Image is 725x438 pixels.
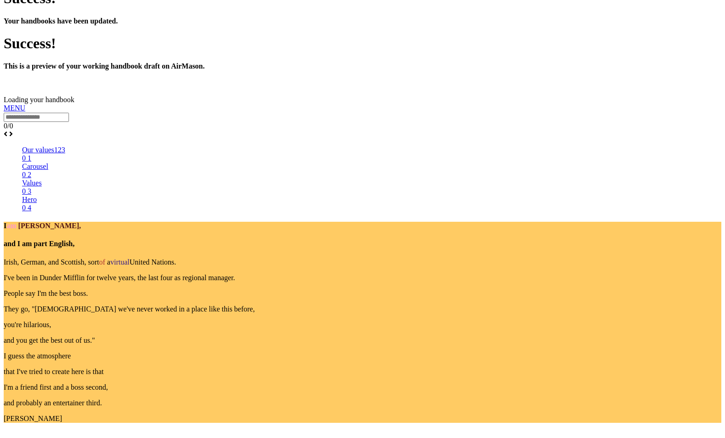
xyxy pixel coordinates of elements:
span: Loading your handbook [4,96,74,104]
p: you're hilarious, [4,321,721,329]
span: 0 [22,154,26,162]
span: virtual [110,258,130,266]
p: [PERSON_NAME] [4,415,721,423]
span: Carousel [22,162,48,170]
p: They go, "[DEMOGRAPHIC_DATA] we've never worked in a place like this before, [4,305,721,313]
h4: This is a preview of your working handbook draft on AirMason. [4,62,721,70]
span: [PERSON_NAME], [18,222,81,230]
span: Values [22,179,42,187]
span: / [4,122,13,130]
span: 1 [28,154,31,162]
a: Carousel 0 2 [22,162,721,179]
h4: and I am part English, [4,240,721,248]
h4: I [4,222,721,230]
span: 0 [22,204,26,212]
span: 0 [9,122,13,130]
p: I'm a friend first and a boss second, [4,383,721,392]
a: MENU [4,104,25,112]
span: 4 [28,204,31,212]
p: I guess the atmosphere [4,352,721,360]
a: Hero 0 4 [22,196,721,212]
p: People say I'm the best boss. [4,289,721,298]
h4: Your handbooks have been updated. [4,17,721,25]
span: 2 [28,171,31,179]
span: am [6,222,16,230]
p: I've been in Dunder Mifflin for twelve years, the last four as regional manager. [4,274,721,282]
span: 0 [4,122,7,130]
span: Hero [22,196,37,203]
span: 0 [22,187,26,195]
p: Irish, German, and Scottish, sort a United Nations. [4,258,721,266]
a: Values 0 3 [22,179,721,195]
span: 0 [22,171,26,179]
p: and probably an entertainer third. [4,399,721,407]
p: that I've tried to create here is that [4,368,721,376]
span: 3 [28,187,31,195]
span: of [99,258,105,266]
span: Our values123 [22,146,65,154]
h1: Success! [4,35,721,52]
a: Our values123 0 1 [22,146,721,162]
p: and you get the best out of us." [4,336,721,345]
